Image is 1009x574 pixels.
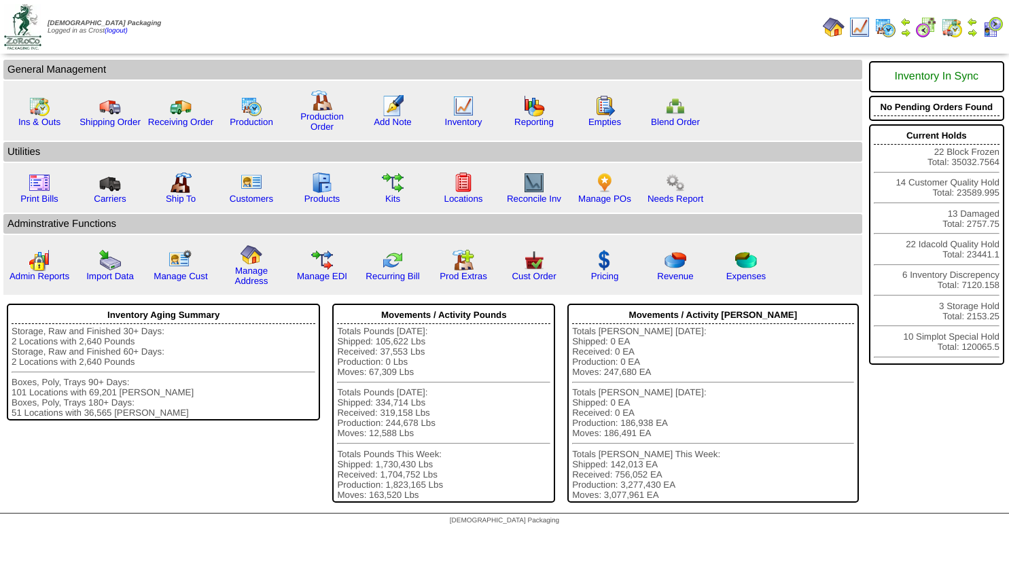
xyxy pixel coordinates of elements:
a: Manage Address [235,266,268,286]
img: truck.gif [99,95,121,117]
a: Pricing [591,271,619,281]
a: Shipping Order [79,117,141,127]
img: edi.gif [311,249,333,271]
div: Storage, Raw and Finished 30+ Days: 2 Locations with 2,640 Pounds Storage, Raw and Finished 60+ D... [12,326,315,418]
img: po.png [594,172,616,194]
img: graph.gif [523,95,545,117]
a: Needs Report [648,194,703,204]
div: No Pending Orders Found [874,98,999,116]
a: Locations [444,194,482,204]
img: workflow.png [665,172,686,194]
a: Print Bills [20,194,58,204]
a: Cust Order [512,271,556,281]
img: locations.gif [453,172,474,194]
div: 22 Block Frozen Total: 35032.7564 14 Customer Quality Hold Total: 23589.995 13 Damaged Total: 275... [869,124,1004,365]
img: customers.gif [241,172,262,194]
img: arrowright.gif [900,27,911,38]
img: managecust.png [169,249,194,271]
img: network.png [665,95,686,117]
div: Movements / Activity Pounds [337,306,550,324]
div: Inventory In Sync [874,64,999,90]
img: calendarblend.gif [915,16,937,38]
a: Inventory [445,117,482,127]
a: Kits [385,194,400,204]
img: calendarcustomer.gif [982,16,1004,38]
img: home.gif [241,244,262,266]
img: orders.gif [382,95,404,117]
a: Empties [588,117,621,127]
a: Customers [230,194,273,204]
div: Totals Pounds [DATE]: Shipped: 105,622 Lbs Received: 37,553 Lbs Production: 0 Lbs Moves: 67,309 L... [337,326,550,500]
div: Totals [PERSON_NAME] [DATE]: Shipped: 0 EA Received: 0 EA Production: 0 EA Moves: 247,680 EA Tota... [572,326,854,500]
img: dollar.gif [594,249,616,271]
img: cabinet.gif [311,172,333,194]
a: Manage POs [578,194,631,204]
a: Add Note [374,117,412,127]
span: [DEMOGRAPHIC_DATA] Packaging [450,517,559,524]
img: invoice2.gif [29,172,50,194]
a: Admin Reports [10,271,69,281]
a: Reporting [514,117,554,127]
td: Adminstrative Functions [3,214,862,234]
img: workflow.gif [382,172,404,194]
td: General Management [3,60,862,79]
a: Products [304,194,340,204]
div: Inventory Aging Summary [12,306,315,324]
a: Carriers [94,194,126,204]
img: graph2.png [29,249,50,271]
a: Prod Extras [440,271,487,281]
a: Receiving Order [148,117,213,127]
img: workorder.gif [594,95,616,117]
div: Current Holds [874,127,999,145]
img: line_graph.gif [849,16,870,38]
img: home.gif [823,16,845,38]
img: reconcile.gif [382,249,404,271]
img: calendarinout.gif [29,95,50,117]
img: line_graph2.gif [523,172,545,194]
span: [DEMOGRAPHIC_DATA] Packaging [48,20,161,27]
img: zoroco-logo-small.webp [4,4,41,50]
a: Production [230,117,273,127]
img: calendarprod.gif [874,16,896,38]
img: calendarinout.gif [941,16,963,38]
span: Logged in as Crost [48,20,161,35]
td: Utilities [3,142,862,162]
a: Expenses [726,271,766,281]
img: arrowleft.gif [900,16,911,27]
img: cust_order.png [523,249,545,271]
img: truck2.gif [170,95,192,117]
img: factory.gif [311,90,333,111]
a: Production Order [300,111,344,132]
img: pie_chart2.png [735,249,757,271]
img: truck3.gif [99,172,121,194]
a: Revenue [657,271,693,281]
img: calendarprod.gif [241,95,262,117]
a: Manage Cust [154,271,207,281]
img: prodextras.gif [453,249,474,271]
img: factory2.gif [170,172,192,194]
img: pie_chart.png [665,249,686,271]
img: import.gif [99,249,121,271]
a: Blend Order [651,117,700,127]
img: arrowleft.gif [967,16,978,27]
a: Import Data [86,271,134,281]
a: Reconcile Inv [507,194,561,204]
a: Ship To [166,194,196,204]
a: Manage EDI [297,271,347,281]
a: (logout) [105,27,128,35]
img: arrowright.gif [967,27,978,38]
a: Ins & Outs [18,117,60,127]
div: Movements / Activity [PERSON_NAME] [572,306,854,324]
a: Recurring Bill [366,271,419,281]
img: line_graph.gif [453,95,474,117]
